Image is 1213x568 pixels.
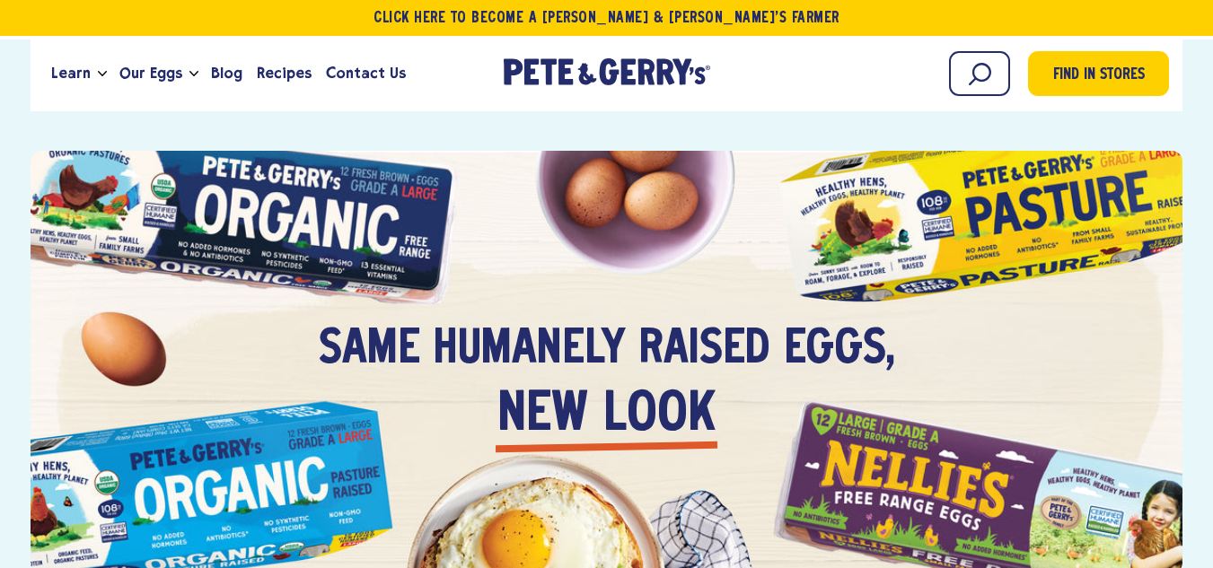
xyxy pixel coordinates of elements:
[98,71,107,77] button: Open the dropdown menu for Learn
[1028,51,1169,96] a: Find in Stores
[949,51,1010,96] input: Search
[257,62,312,84] span: Recipes
[319,260,895,380] h3: Same humanely raised eggs,
[204,49,250,98] a: Blog
[189,71,198,77] button: Open the dropdown menu for Our Eggs
[112,49,189,98] a: Our Eggs
[319,49,413,98] a: Contact Us
[1053,64,1145,88] span: Find in Stores
[51,62,91,84] span: Learn
[211,62,242,84] span: Blog
[250,49,319,98] a: Recipes
[119,62,182,84] span: Our Eggs
[326,62,406,84] span: Contact Us
[497,381,716,450] em: new look
[44,49,98,98] a: Learn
